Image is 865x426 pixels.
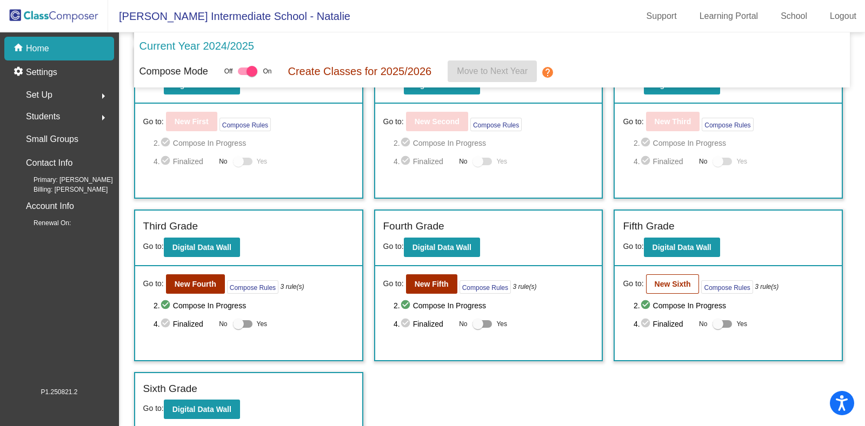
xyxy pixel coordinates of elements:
span: Go to: [143,404,164,413]
span: No [459,157,467,166]
mat-icon: home [13,42,26,55]
b: Digital Data Wall [653,243,711,252]
a: Support [638,8,686,25]
span: Primary: [PERSON_NAME] [16,175,113,185]
button: Compose Rules [701,280,753,294]
span: Go to: [383,242,404,251]
a: Learning Portal [691,8,767,25]
mat-icon: check_circle [640,155,653,168]
mat-icon: arrow_right [97,111,110,124]
span: Go to: [623,242,643,251]
p: Current Year 2024/2025 [139,38,254,54]
mat-icon: check_circle [160,317,173,330]
span: No [219,319,227,329]
button: New First [166,112,217,131]
span: 2. Compose In Progress [154,137,354,150]
span: 4. Finalized [634,317,694,330]
button: New Sixth [646,274,700,294]
b: New Sixth [655,280,691,288]
span: Yes [496,317,507,330]
mat-icon: check_circle [640,137,653,150]
mat-icon: arrow_right [97,90,110,103]
button: Compose Rules [227,280,278,294]
span: Move to Next Year [457,66,528,76]
span: 2. Compose In Progress [154,299,354,312]
span: Go to: [143,116,164,127]
p: Compose Mode [139,64,208,79]
span: Go to: [143,242,164,251]
button: Compose Rules [219,118,271,131]
span: 4. Finalized [154,155,214,168]
span: 4. Finalized [394,317,454,330]
label: Fourth Grade [383,219,444,234]
span: 4. Finalized [394,155,454,168]
button: New Second [406,112,468,131]
button: Digital Data Wall [164,400,240,419]
span: Off [224,66,233,76]
span: 4. Finalized [154,317,214,330]
b: New First [175,117,209,126]
span: Yes [736,155,747,168]
button: Compose Rules [470,118,522,131]
span: 4. Finalized [634,155,694,168]
mat-icon: check_circle [640,299,653,312]
span: 2. Compose In Progress [394,137,594,150]
span: Go to: [143,278,164,289]
b: Digital Data Wall [172,405,231,414]
a: School [772,8,816,25]
span: Yes [736,317,747,330]
i: 3 rule(s) [280,282,304,292]
span: On [263,66,271,76]
b: New Second [415,117,460,126]
b: New Fifth [415,280,449,288]
button: Compose Rules [460,280,511,294]
button: Digital Data Wall [644,238,720,257]
label: Third Grade [143,219,198,234]
span: Go to: [623,278,643,289]
span: Yes [257,155,268,168]
span: Yes [257,317,268,330]
b: New Fourth [175,280,216,288]
mat-icon: check_circle [160,299,173,312]
span: No [459,319,467,329]
mat-icon: help [541,66,554,79]
mat-icon: check_circle [640,317,653,330]
button: Compose Rules [702,118,753,131]
mat-icon: check_circle [160,137,173,150]
label: Fifth Grade [623,219,674,234]
span: Set Up [26,87,52,103]
span: Billing: [PERSON_NAME] [16,185,108,194]
mat-icon: check_circle [160,155,173,168]
span: Students [26,109,60,124]
button: New Fifth [406,274,457,294]
p: Small Groups [26,132,78,147]
button: New Third [646,112,700,131]
span: No [699,319,707,329]
span: No [219,157,227,166]
mat-icon: check_circle [400,299,413,312]
p: Create Classes for 2025/2026 [288,63,431,79]
p: Settings [26,66,57,79]
b: Digital Data Wall [412,243,471,252]
span: No [699,157,707,166]
label: Sixth Grade [143,381,197,397]
span: Renewal On: [16,218,71,228]
span: 2. Compose In Progress [394,299,594,312]
p: Contact Info [26,155,72,171]
mat-icon: check_circle [400,137,413,150]
i: 3 rule(s) [513,282,536,292]
span: 2. Compose In Progress [634,137,834,150]
mat-icon: check_circle [400,317,413,330]
mat-icon: settings [13,66,26,79]
b: Digital Data Wall [172,243,231,252]
p: Account Info [26,199,74,214]
a: Logout [821,8,865,25]
button: Move to Next Year [448,60,537,82]
span: Go to: [623,116,643,127]
button: Digital Data Wall [404,238,480,257]
button: New Fourth [166,274,225,294]
p: Home [26,42,49,55]
span: [PERSON_NAME] Intermediate School - Natalie [108,8,350,25]
i: 3 rule(s) [755,282,778,292]
b: New Third [655,117,691,126]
